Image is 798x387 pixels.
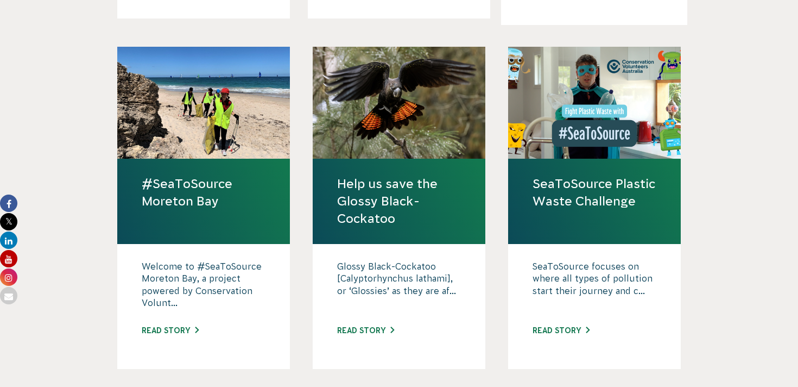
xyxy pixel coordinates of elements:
p: SeaToSource focuses on where all types of pollution start their journey and c... [533,260,656,315]
a: Help us save the Glossy Black-Cockatoo [337,175,461,228]
p: Glossy Black-Cockatoo [Calyptorhynchus lathami], or ‘Glossies’ as they are af... [337,260,461,315]
a: #SeaToSource Moreton Bay [142,175,265,210]
a: Read story [142,326,199,335]
a: Read story [337,326,394,335]
p: Welcome to #SeaToSource Moreton Bay, a project powered by Conservation Volunt... [142,260,265,315]
a: Read story [533,326,590,335]
a: SeaToSource Plastic Waste Challenge [533,175,656,210]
